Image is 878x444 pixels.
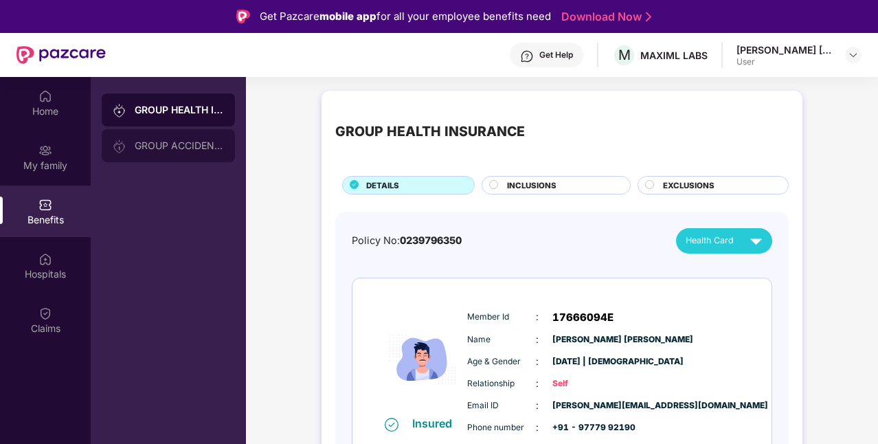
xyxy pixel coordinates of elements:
button: Health Card [676,228,772,254]
span: 0239796350 [400,234,462,246]
div: Get Help [539,49,573,60]
div: GROUP ACCIDENTAL INSURANCE [135,140,224,151]
span: Relationship [467,377,536,390]
div: Policy No: [352,233,462,249]
span: : [536,398,539,413]
div: Get Pazcare for all your employee benefits need [260,8,551,25]
img: svg+xml;base64,PHN2ZyBpZD0iSG9tZSIgeG1sbnM9Imh0dHA6Ly93d3cudzMub3JnLzIwMDAvc3ZnIiB3aWR0aD0iMjAiIG... [38,89,52,103]
img: icon [381,302,464,416]
strong: mobile app [319,10,376,23]
div: User [736,56,833,67]
span: [DATE] | [DEMOGRAPHIC_DATA] [552,355,621,368]
span: : [536,420,539,435]
img: Stroke [646,10,651,24]
img: svg+xml;base64,PHN2ZyBpZD0iSG9zcGl0YWxzIiB4bWxucz0iaHR0cDovL3d3dy53My5vcmcvMjAwMC9zdmciIHdpZHRoPS... [38,252,52,266]
img: svg+xml;base64,PHN2ZyB3aWR0aD0iMjAiIGhlaWdodD0iMjAiIHZpZXdCb3g9IjAgMCAyMCAyMCIgZmlsbD0ibm9uZSIgeG... [38,144,52,157]
span: Health Card [686,234,734,247]
div: Insured [412,417,460,430]
span: : [536,309,539,324]
span: : [536,376,539,391]
img: New Pazcare Logo [16,46,106,64]
span: : [536,354,539,369]
span: [PERSON_NAME] [PERSON_NAME] [552,333,621,346]
img: svg+xml;base64,PHN2ZyB4bWxucz0iaHR0cDovL3d3dy53My5vcmcvMjAwMC9zdmciIHdpZHRoPSIxNiIgaGVpZ2h0PSIxNi... [385,418,398,432]
span: INCLUSIONS [507,179,556,192]
div: GROUP HEALTH INSURANCE [135,103,224,117]
a: Download Now [561,10,647,24]
div: [PERSON_NAME] [PERSON_NAME] [736,43,833,56]
img: svg+xml;base64,PHN2ZyB3aWR0aD0iMjAiIGhlaWdodD0iMjAiIHZpZXdCb3g9IjAgMCAyMCAyMCIgZmlsbD0ibm9uZSIgeG... [113,140,126,153]
span: M [618,47,631,63]
img: svg+xml;base64,PHN2ZyBpZD0iSGVscC0zMngzMiIgeG1sbnM9Imh0dHA6Ly93d3cudzMub3JnLzIwMDAvc3ZnIiB3aWR0aD... [520,49,534,63]
span: DETAILS [366,179,399,192]
div: MAXIML LABS [640,49,708,62]
img: svg+xml;base64,PHN2ZyBpZD0iRHJvcGRvd24tMzJ4MzIiIHhtbG5zPSJodHRwOi8vd3d3LnczLm9yZy8yMDAwL3N2ZyIgd2... [848,49,859,60]
img: Logo [236,10,250,23]
img: svg+xml;base64,PHN2ZyBpZD0iQ2xhaW0iIHhtbG5zPSJodHRwOi8vd3d3LnczLm9yZy8yMDAwL3N2ZyIgd2lkdGg9IjIwIi... [38,307,52,320]
span: +91 - 97779 92190 [552,421,621,434]
span: : [536,332,539,347]
span: 17666094E [552,309,614,326]
img: svg+xml;base64,PHN2ZyBpZD0iQmVuZWZpdHMiIHhtbG5zPSJodHRwOi8vd3d3LnczLm9yZy8yMDAwL3N2ZyIgd2lkdGg9Ij... [38,198,52,212]
span: Self [552,377,621,390]
span: Phone number [467,421,536,434]
span: EXCLUSIONS [663,179,714,192]
span: Email ID [467,399,536,412]
img: svg+xml;base64,PHN2ZyB4bWxucz0iaHR0cDovL3d3dy53My5vcmcvMjAwMC9zdmciIHZpZXdCb3g9IjAgMCAyNCAyNCIgd2... [744,229,768,253]
img: svg+xml;base64,PHN2ZyB3aWR0aD0iMjAiIGhlaWdodD0iMjAiIHZpZXdCb3g9IjAgMCAyMCAyMCIgZmlsbD0ibm9uZSIgeG... [113,104,126,118]
span: Member Id [467,311,536,324]
span: [PERSON_NAME][EMAIL_ADDRESS][DOMAIN_NAME] [552,399,621,412]
span: Name [467,333,536,346]
div: GROUP HEALTH INSURANCE [335,121,525,142]
span: Age & Gender [467,355,536,368]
